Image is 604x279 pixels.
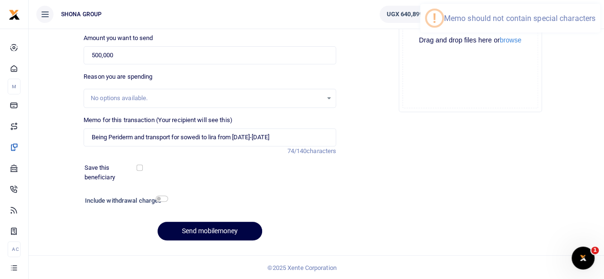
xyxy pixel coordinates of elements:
a: logo-small logo-large logo-large [9,10,20,18]
label: Amount you want to send [84,33,153,43]
li: Ac [8,241,21,257]
span: 1 [591,247,599,254]
label: Reason you are spending [84,72,152,82]
li: Wallet ballance [376,6,434,23]
div: No options available. [91,93,322,103]
img: logo-small [9,9,20,21]
span: UGX 640,899 [387,10,423,19]
button: browse [500,37,521,43]
div: Memo should not contain special characters [444,14,595,23]
input: Enter extra information [84,128,336,146]
h6: Include withdrawal charges [85,197,164,205]
button: Send mobilemoney [158,222,262,240]
iframe: Intercom live chat [572,247,594,269]
div: ! [433,10,436,26]
div: Drag and drop files here or [403,36,538,45]
span: 74/140 [287,147,307,155]
span: SHONA GROUP [57,10,106,19]
label: Memo for this transaction (Your recipient will see this) [84,115,233,125]
input: UGX [84,46,336,64]
li: M [8,79,21,94]
a: UGX 640,899 [380,6,430,23]
span: characters [307,147,336,155]
label: Save this beneficiary [85,163,138,182]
